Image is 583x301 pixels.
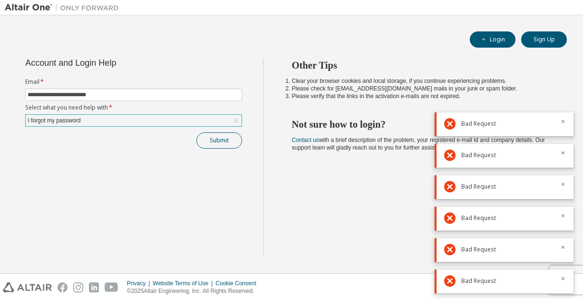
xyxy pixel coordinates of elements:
[292,59,550,71] h2: Other Tips
[105,282,118,292] img: youtube.svg
[292,118,550,130] h2: Not sure how to login?
[292,85,550,92] li: Please check for [EMAIL_ADDRESS][DOMAIN_NAME] mails in your junk or spam folder.
[461,183,496,191] span: Bad Request
[58,282,68,292] img: facebook.svg
[26,115,82,126] div: I forgot my password
[461,120,496,128] span: Bad Request
[196,132,242,149] button: Submit
[461,214,496,222] span: Bad Request
[26,115,242,126] div: I forgot my password
[25,59,199,67] div: Account and Login Help
[73,282,83,292] img: instagram.svg
[470,31,515,48] button: Login
[461,246,496,253] span: Bad Request
[153,280,215,287] div: Website Terms of Use
[127,280,153,287] div: Privacy
[3,282,52,292] img: altair_logo.svg
[461,151,496,159] span: Bad Request
[292,137,545,151] span: with a brief description of the problem, your registered e-mail id and company details. Our suppo...
[5,3,124,12] img: Altair One
[215,280,262,287] div: Cookie Consent
[25,104,242,111] label: Select what you need help with
[461,277,496,285] span: Bad Request
[521,31,567,48] button: Sign Up
[292,137,319,143] a: Contact us
[292,92,550,100] li: Please verify that the links in the activation e-mails are not expired.
[89,282,99,292] img: linkedin.svg
[25,78,242,86] label: Email
[292,77,550,85] li: Clear your browser cookies and local storage, if you continue experiencing problems.
[127,287,262,295] p: © 2025 Altair Engineering, Inc. All Rights Reserved.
